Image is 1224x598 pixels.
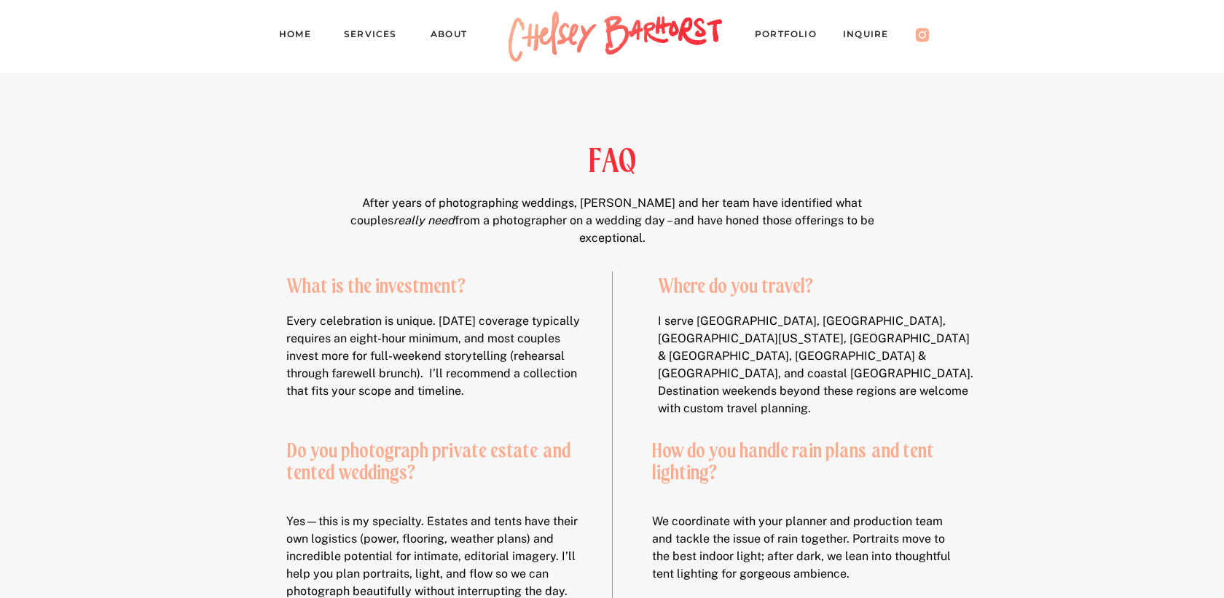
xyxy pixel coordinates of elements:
a: Home [279,26,323,47]
a: About [431,26,481,47]
i: really need [393,213,455,227]
a: Services [344,26,409,47]
h2: Do you photograph private estate and tented weddings? [286,440,591,471]
p: After years of photographing weddings, [PERSON_NAME] and her team have identified what couples fr... [342,194,882,251]
a: PORTFOLIO [755,26,831,47]
h2: How do you handle rain plans and tent lighting? [652,440,957,471]
p: I serve [GEOGRAPHIC_DATA], [GEOGRAPHIC_DATA], [GEOGRAPHIC_DATA][US_STATE], [GEOGRAPHIC_DATA] & [G... [658,312,980,393]
a: Inquire [843,26,903,47]
p: Every celebration is unique. [DATE] coverage typically requires an eight-hour minimum, and most c... [286,312,591,405]
div: FAQ [444,143,780,184]
h2: What is the investment? [286,275,591,307]
h2: Where do you travel? [658,275,962,307]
